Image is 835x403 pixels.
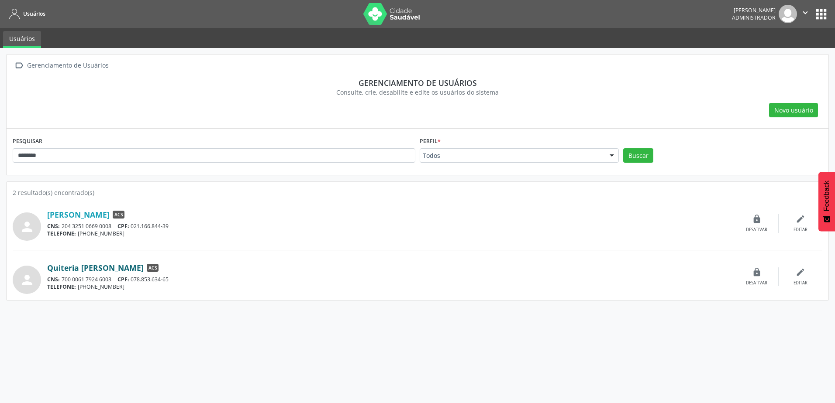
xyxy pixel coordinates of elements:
[13,188,822,197] div: 2 resultado(s) encontrado(s)
[769,103,818,118] button: Novo usuário
[47,230,76,237] span: TELEFONE:
[47,230,735,237] div: [PHONE_NUMBER]
[779,5,797,23] img: img
[6,7,45,21] a: Usuários
[47,276,735,283] div: 700 0061 7924 6003 078.853.634-65
[774,106,813,115] span: Novo usuário
[19,272,35,288] i: person
[797,5,814,23] button: 
[794,280,807,286] div: Editar
[823,181,831,211] span: Feedback
[732,7,776,14] div: [PERSON_NAME]
[420,135,441,148] label: Perfil
[3,31,41,48] a: Usuários
[752,267,762,277] i: lock
[25,59,110,72] div: Gerenciamento de Usuários
[623,148,653,163] button: Buscar
[796,267,805,277] i: edit
[732,14,776,21] span: Administrador
[13,135,42,148] label: PESQUISAR
[19,78,816,88] div: Gerenciamento de usuários
[423,151,601,160] span: Todos
[47,210,110,219] a: [PERSON_NAME]
[13,59,25,72] i: 
[47,222,60,230] span: CNS:
[746,280,767,286] div: Desativar
[818,172,835,231] button: Feedback - Mostrar pesquisa
[800,8,810,17] i: 
[117,222,129,230] span: CPF:
[117,276,129,283] span: CPF:
[746,227,767,233] div: Desativar
[794,227,807,233] div: Editar
[47,283,735,290] div: [PHONE_NUMBER]
[47,222,735,230] div: 204 3251 0669 0008 021.166.844-39
[814,7,829,22] button: apps
[113,211,124,219] span: ACS
[19,219,35,235] i: person
[147,264,159,272] span: ACS
[13,59,110,72] a:  Gerenciamento de Usuários
[752,214,762,224] i: lock
[23,10,45,17] span: Usuários
[796,214,805,224] i: edit
[47,263,144,273] a: Quiteria [PERSON_NAME]
[19,88,816,97] div: Consulte, crie, desabilite e edite os usuários do sistema
[47,276,60,283] span: CNS:
[47,283,76,290] span: TELEFONE:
